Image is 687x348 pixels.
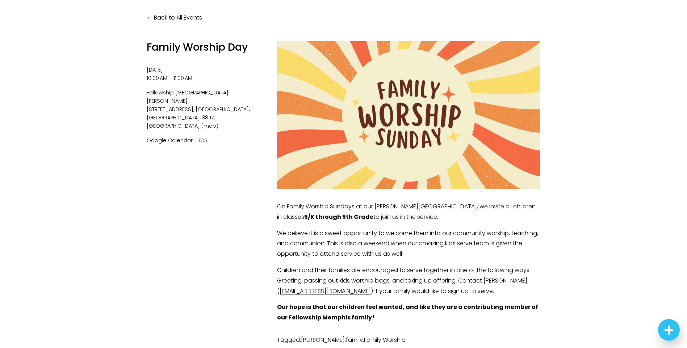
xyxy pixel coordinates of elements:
a: [PERSON_NAME] [301,336,345,344]
a: Family Worship [364,336,406,344]
p: Children and their families are encouraged to serve together in one of the following ways: Greeti... [277,265,540,296]
time: 10:00 AM [147,75,167,82]
h1: Family Worship Day [147,41,265,54]
span: Fellowship [GEOGRAPHIC_DATA][PERSON_NAME] [147,89,265,105]
strong: Our hope is that our children feel wanted, and like they are a contributing member of our Fellows... [277,303,539,322]
p: On Family Worship Sundays at our [PERSON_NAME][GEOGRAPHIC_DATA], we invite all children in classe... [277,201,540,222]
a: ICS [199,137,208,144]
a: family [346,336,363,344]
strong: 5/K through 5th Grade [304,213,373,221]
p: We believe it is a sweet opportunity to welcome them into our community worship, teaching, and co... [277,228,540,259]
span: [STREET_ADDRESS] [147,106,196,113]
a: Google Calendar [147,137,193,144]
span: [GEOGRAPHIC_DATA] [147,122,200,130]
a: [EMAIL_ADDRESS][DOMAIN_NAME] [280,287,371,295]
a: Back to All Events [147,13,202,23]
time: [DATE] [147,66,163,73]
span: [GEOGRAPHIC_DATA], [GEOGRAPHIC_DATA], 38117 [147,106,250,121]
time: 11:00 AM [173,75,192,82]
li: Tagged: , , [277,335,540,345]
a: (map) [201,122,218,130]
